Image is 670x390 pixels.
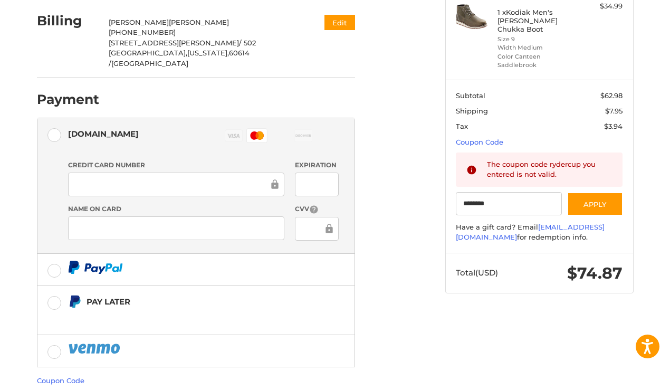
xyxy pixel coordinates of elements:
div: [DOMAIN_NAME] [68,125,139,142]
iframe: PayPal Message 1 [68,313,289,322]
span: $62.98 [600,91,623,100]
span: [PERSON_NAME] [109,18,169,26]
span: Total (USD) [456,268,498,278]
button: Edit [324,15,355,30]
h2: Payment [37,91,99,108]
a: Coupon Code [37,376,84,385]
li: Color Canteen Saddlebrook [497,52,578,70]
img: PayPal icon [68,342,122,355]
img: Pay Later icon [68,295,81,308]
label: CVV [295,204,339,214]
span: Tax [456,122,468,130]
label: Credit Card Number [68,160,284,170]
span: $7.95 [605,107,623,115]
label: Name on Card [68,204,284,214]
h4: 1 x Kodiak Men's [PERSON_NAME] Chukka Boot [497,8,578,34]
input: Gift Certificate or Coupon Code [456,192,562,216]
span: $74.87 [567,263,623,283]
span: Shipping [456,107,488,115]
div: $34.99 [581,1,623,12]
span: $3.94 [604,122,623,130]
span: [PHONE_NUMBER] [109,28,176,36]
span: [GEOGRAPHIC_DATA] [111,59,188,68]
h2: Billing [37,13,99,29]
label: Expiration [295,160,339,170]
span: [STREET_ADDRESS][PERSON_NAME] [109,39,239,47]
div: The coupon code rydercup you entered is not valid. [487,159,612,180]
span: [PERSON_NAME] [169,18,229,26]
button: Apply [567,192,623,216]
li: Size 9 [497,35,578,44]
span: / 502 [239,39,256,47]
span: [US_STATE], [187,49,229,57]
span: Subtotal [456,91,485,100]
li: Width Medium [497,43,578,52]
img: PayPal icon [68,261,123,274]
span: 60614 / [109,49,250,68]
div: Have a gift card? Email for redemption info. [456,222,623,243]
a: Coupon Code [456,138,503,146]
div: Pay Later [87,293,289,310]
span: [GEOGRAPHIC_DATA], [109,49,187,57]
